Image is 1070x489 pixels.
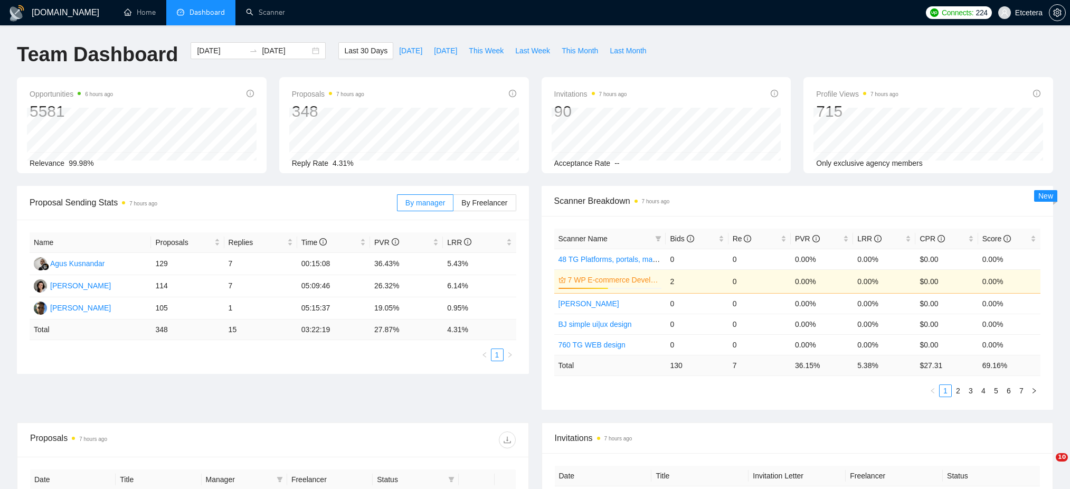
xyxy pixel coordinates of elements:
a: searchScanner [246,8,285,17]
button: [DATE] [428,42,463,59]
button: left [926,384,939,397]
span: dashboard [177,8,184,16]
li: Previous Page [926,384,939,397]
time: 6 hours ago [85,91,113,97]
span: Relevance [30,159,64,167]
th: Replies [224,232,297,253]
button: [DATE] [393,42,428,59]
td: 0.00% [853,269,915,293]
span: info-circle [771,90,778,97]
td: $ 27.31 [915,355,978,375]
td: 7 [224,253,297,275]
a: 1 [491,349,503,361]
a: setting [1049,8,1066,17]
iframe: Intercom live chat [1034,453,1059,478]
td: 0.00% [853,334,915,355]
span: Proposals [292,88,364,100]
time: 7 hours ago [79,436,107,442]
li: 4 [977,384,990,397]
td: 15 [224,319,297,340]
div: Proposals [30,431,273,448]
td: 0 [728,314,791,334]
li: 3 [964,384,977,397]
th: Freelancer [846,466,943,486]
li: Next Page [504,349,516,361]
div: 348 [292,101,364,121]
button: download [499,431,516,448]
li: 2 [952,384,964,397]
span: Manager [206,474,272,485]
span: left [481,352,488,358]
li: 1 [491,349,504,361]
span: 99.98% [69,159,93,167]
span: CPR [920,234,944,243]
img: upwork-logo.png [930,8,939,17]
a: 5 [990,385,1002,397]
button: Last Week [509,42,556,59]
td: 1 [224,297,297,319]
span: Time [301,238,327,247]
span: swap-right [249,46,258,55]
button: right [1028,384,1040,397]
span: PVR [795,234,820,243]
span: Invitations [554,88,627,100]
span: New [1038,192,1053,200]
th: Invitation Letter [749,466,846,486]
td: 0.00% [978,249,1040,269]
button: This Week [463,42,509,59]
td: 7 [728,355,791,375]
td: 129 [151,253,224,275]
td: 0 [666,249,728,269]
a: TT[PERSON_NAME] [34,281,111,289]
button: This Month [556,42,604,59]
th: Date [555,466,652,486]
td: Total [554,355,666,375]
span: Proposals [155,237,212,248]
time: 7 hours ago [642,199,670,204]
td: $0.00 [915,293,978,314]
li: 7 [1015,384,1028,397]
td: 0 [728,334,791,355]
span: Proposal Sending Stats [30,196,397,209]
img: AK [34,257,47,270]
a: AKAgus Kusnandar [34,259,105,267]
span: Invitations [555,431,1040,445]
span: Reply Rate [292,159,328,167]
td: 5.43% [443,253,516,275]
img: logo [8,5,25,22]
img: TT [34,279,47,293]
li: Previous Page [478,349,491,361]
span: info-circle [1003,235,1011,242]
span: 224 [976,7,987,18]
span: info-circle [744,235,751,242]
span: LRR [857,234,882,243]
th: Status [943,466,1040,486]
td: 130 [666,355,728,375]
span: Score [982,234,1011,243]
a: 760 TG WEB design [558,341,626,349]
span: right [507,352,513,358]
span: info-circle [687,235,694,242]
td: 348 [151,319,224,340]
span: download [499,436,515,444]
td: Total [30,319,151,340]
td: 0.95% [443,297,516,319]
a: AP[PERSON_NAME] [34,303,111,312]
td: 19.05% [370,297,443,319]
span: 10 [1056,453,1068,462]
span: PVR [374,238,399,247]
span: Bids [670,234,694,243]
td: 0 [728,249,791,269]
button: setting [1049,4,1066,21]
time: 7 hours ago [129,201,157,206]
td: 03:22:19 [297,319,370,340]
span: user [1001,9,1008,16]
div: 90 [554,101,627,121]
td: $0.00 [915,314,978,334]
span: Connects: [942,7,973,18]
span: filter [274,472,285,487]
span: filter [653,231,664,247]
span: Last Month [610,45,646,57]
span: Opportunities [30,88,113,100]
time: 7 hours ago [599,91,627,97]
